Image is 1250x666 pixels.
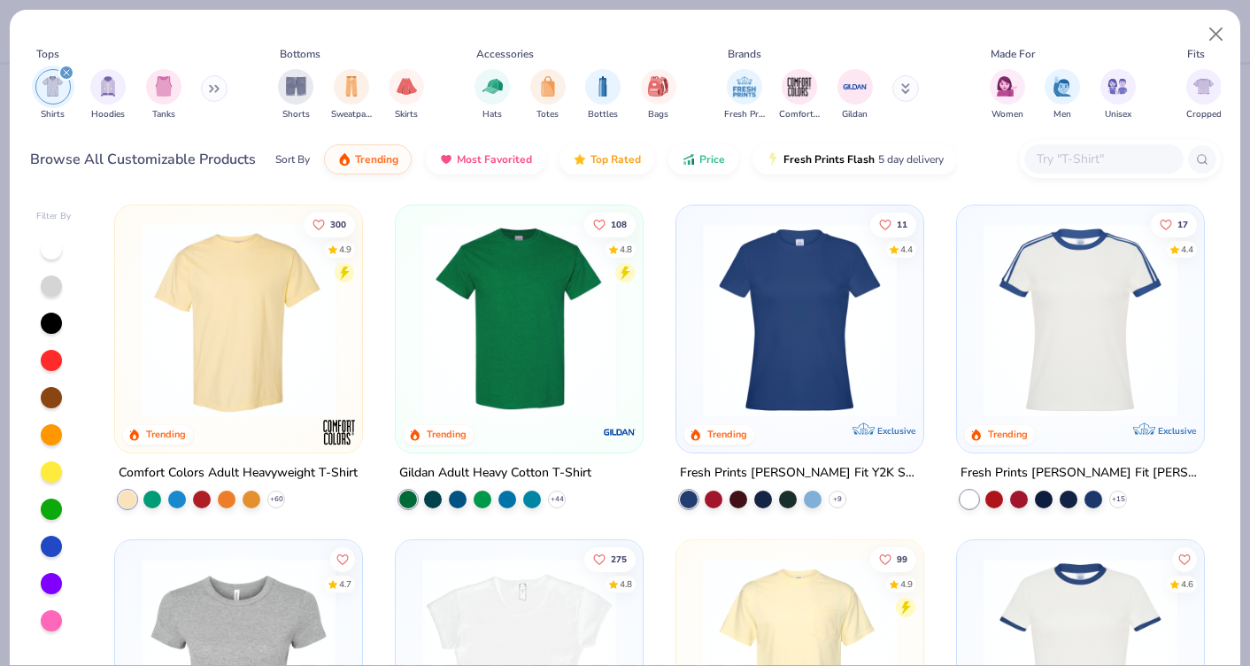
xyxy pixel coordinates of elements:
span: 11 [897,220,907,228]
div: filter for Shirts [35,69,71,121]
button: filter button [278,69,313,121]
img: Hats Image [482,76,503,97]
button: filter button [475,69,510,121]
button: filter button [1186,69,1222,121]
button: filter button [1045,69,1080,121]
img: flash.gif [766,152,780,166]
div: filter for Hoodies [90,69,126,121]
div: filter for Totes [530,69,566,121]
img: Fresh Prints Image [731,74,758,100]
img: Comfort Colors Image [786,74,813,100]
button: Fresh Prints Flash5 day delivery [752,144,957,174]
div: filter for Skirts [389,69,424,121]
span: Hoodies [91,108,125,121]
div: filter for Gildan [837,69,873,121]
img: Shorts Image [286,76,306,97]
span: Most Favorited [457,152,532,166]
div: 4.8 [620,577,632,591]
div: filter for Cropped [1186,69,1222,121]
button: Close [1200,18,1233,51]
img: Shirts Image [42,76,63,97]
span: + 44 [551,494,564,505]
span: Women [992,108,1023,121]
span: Exclusive [877,425,915,437]
div: filter for Women [990,69,1025,121]
div: 4.4 [900,243,913,256]
span: + 9 [833,494,842,505]
div: Filter By [36,210,72,223]
img: Cropped Image [1193,76,1214,97]
div: filter for Unisex [1100,69,1136,121]
div: Fresh Prints [PERSON_NAME] Fit Y2K Shirt [680,462,920,484]
button: Like [584,546,636,571]
div: filter for Tanks [146,69,181,121]
span: Sweatpants [331,108,372,121]
img: most_fav.gif [439,152,453,166]
img: Men Image [1053,76,1072,97]
div: 4.9 [900,577,913,591]
span: Fresh Prints Flash [783,152,875,166]
button: filter button [990,69,1025,121]
span: Exclusive [1157,425,1195,437]
span: 99 [897,554,907,563]
img: Gildan Image [842,74,868,100]
span: Price [699,152,725,166]
span: 17 [1177,220,1188,228]
img: c7959168-479a-4259-8c5e-120e54807d6b [625,223,837,417]
button: filter button [389,69,424,121]
span: Skirts [395,108,418,121]
img: Gildan logo [602,414,637,450]
span: Gildan [842,108,868,121]
div: 4.8 [620,243,632,256]
img: 6a9a0a85-ee36-4a89-9588-981a92e8a910 [694,223,906,417]
button: filter button [837,69,873,121]
span: Totes [536,108,559,121]
div: filter for Sweatpants [331,69,372,121]
div: Fits [1187,46,1205,62]
img: Unisex Image [1107,76,1128,97]
span: Hats [482,108,502,121]
span: + 15 [1111,494,1124,505]
span: Unisex [1105,108,1131,121]
button: filter button [641,69,676,121]
img: Bags Image [648,76,667,97]
img: TopRated.gif [573,152,587,166]
span: Tanks [152,108,175,121]
span: 300 [331,220,347,228]
span: Bags [648,108,668,121]
img: trending.gif [337,152,351,166]
div: 4.9 [340,243,352,256]
button: filter button [35,69,71,121]
button: Top Rated [559,144,654,174]
span: Comfort Colors [779,108,820,121]
div: 4.7 [340,577,352,591]
button: Like [1151,212,1197,236]
div: Gildan Adult Heavy Cotton T-Shirt [399,462,591,484]
div: Sort By [275,151,310,167]
button: Most Favorited [426,144,545,174]
button: Like [870,212,916,236]
div: Browse All Customizable Products [30,149,256,170]
button: Like [331,546,356,571]
img: Sweatpants Image [342,76,361,97]
div: Made For [991,46,1035,62]
div: 4.4 [1181,243,1193,256]
span: Bottles [588,108,618,121]
button: filter button [585,69,621,121]
span: 275 [611,554,627,563]
button: filter button [1100,69,1136,121]
div: Bottoms [280,46,320,62]
div: filter for Hats [475,69,510,121]
div: filter for Bottles [585,69,621,121]
img: 3fc92740-5882-4e3e-bee8-f78ba58ba36d [905,223,1116,417]
button: Like [1172,546,1197,571]
button: filter button [90,69,126,121]
span: Shirts [41,108,65,121]
div: Accessories [476,46,534,62]
img: Skirts Image [397,76,417,97]
span: Trending [355,152,398,166]
span: Fresh Prints [724,108,765,121]
img: e5540c4d-e74a-4e58-9a52-192fe86bec9f [975,223,1186,417]
button: filter button [530,69,566,121]
button: Like [305,212,356,236]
